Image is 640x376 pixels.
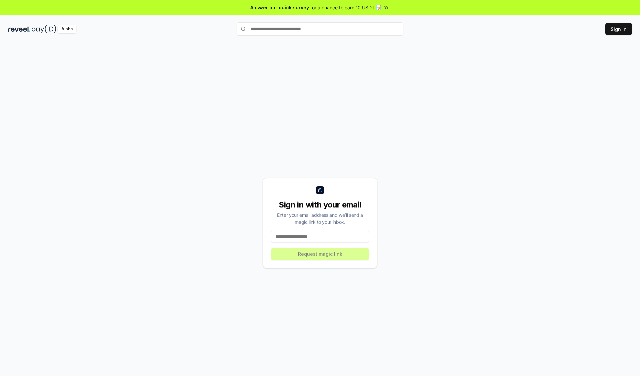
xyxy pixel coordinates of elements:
span: Answer our quick survey [250,4,309,11]
div: Alpha [58,25,76,33]
div: Enter your email address and we’ll send a magic link to your inbox. [271,211,369,225]
img: reveel_dark [8,25,30,33]
div: Sign in with your email [271,199,369,210]
img: logo_small [316,186,324,194]
button: Sign In [605,23,632,35]
img: pay_id [32,25,56,33]
span: for a chance to earn 10 USDT 📝 [310,4,382,11]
